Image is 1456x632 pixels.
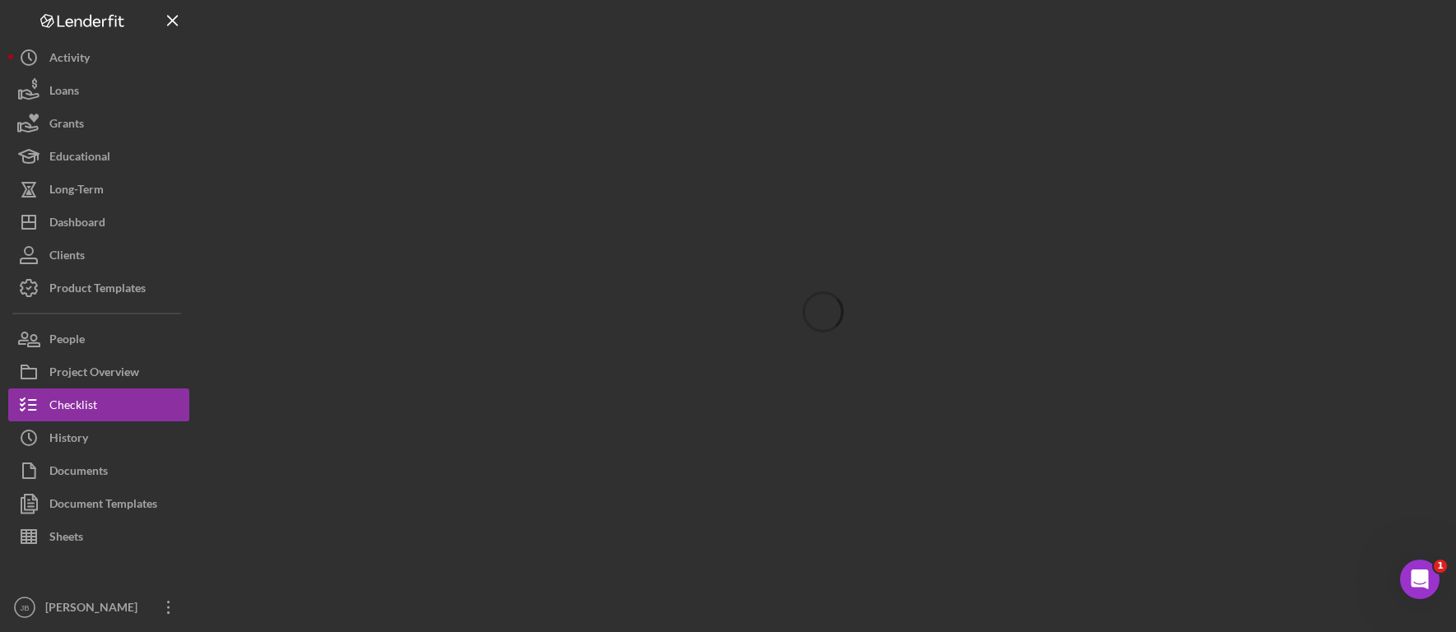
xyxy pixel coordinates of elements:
button: Documents [8,454,189,487]
div: Checklist [49,388,97,425]
div: [PERSON_NAME] [41,591,148,628]
div: Activity [49,41,90,78]
button: Checklist [8,388,189,421]
div: Educational [49,140,110,177]
div: History [49,421,88,458]
button: Document Templates [8,487,189,520]
button: Clients [8,239,189,272]
button: Product Templates [8,272,189,304]
button: Project Overview [8,355,189,388]
button: Loans [8,74,189,107]
button: Grants [8,107,189,140]
div: Document Templates [49,487,157,524]
button: People [8,323,189,355]
button: Activity [8,41,189,74]
div: Documents [49,454,108,491]
div: Sheets [49,520,83,557]
button: History [8,421,189,454]
button: Long-Term [8,173,189,206]
button: JB[PERSON_NAME] [8,591,189,624]
button: Sheets [8,520,189,553]
div: People [49,323,85,360]
button: Dashboard [8,206,189,239]
div: Dashboard [49,206,105,243]
div: Project Overview [49,355,139,393]
div: Clients [49,239,85,276]
text: JB [20,603,29,612]
div: Grants [49,107,84,144]
span: 1 [1434,560,1447,573]
iframe: Intercom live chat [1400,560,1440,599]
div: Product Templates [49,272,146,309]
div: Long-Term [49,173,104,210]
div: Loans [49,74,79,111]
button: Educational [8,140,189,173]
